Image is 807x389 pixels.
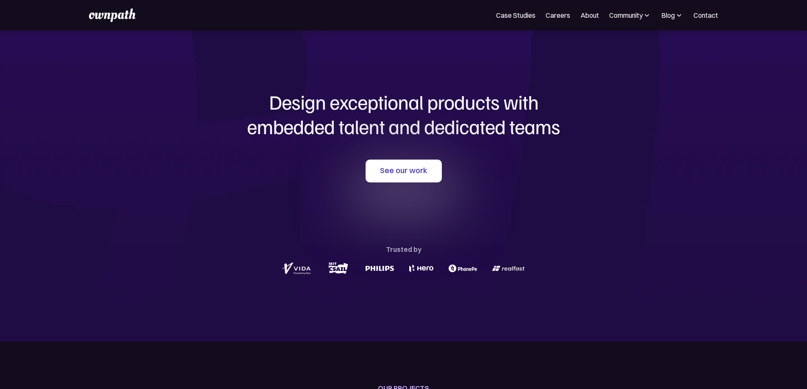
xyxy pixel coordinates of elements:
[580,10,599,20] a: About
[609,10,651,20] div: Community
[386,243,422,255] div: Trusted by
[366,160,442,182] a: See our work
[496,10,535,20] a: Case Studies
[661,10,675,20] div: Blog
[661,10,683,20] div: Blog
[546,10,570,20] a: Careers
[693,10,718,20] a: Contact
[200,90,607,138] h1: Design exceptional products with embedded talent and dedicated teams
[609,10,643,20] div: Community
